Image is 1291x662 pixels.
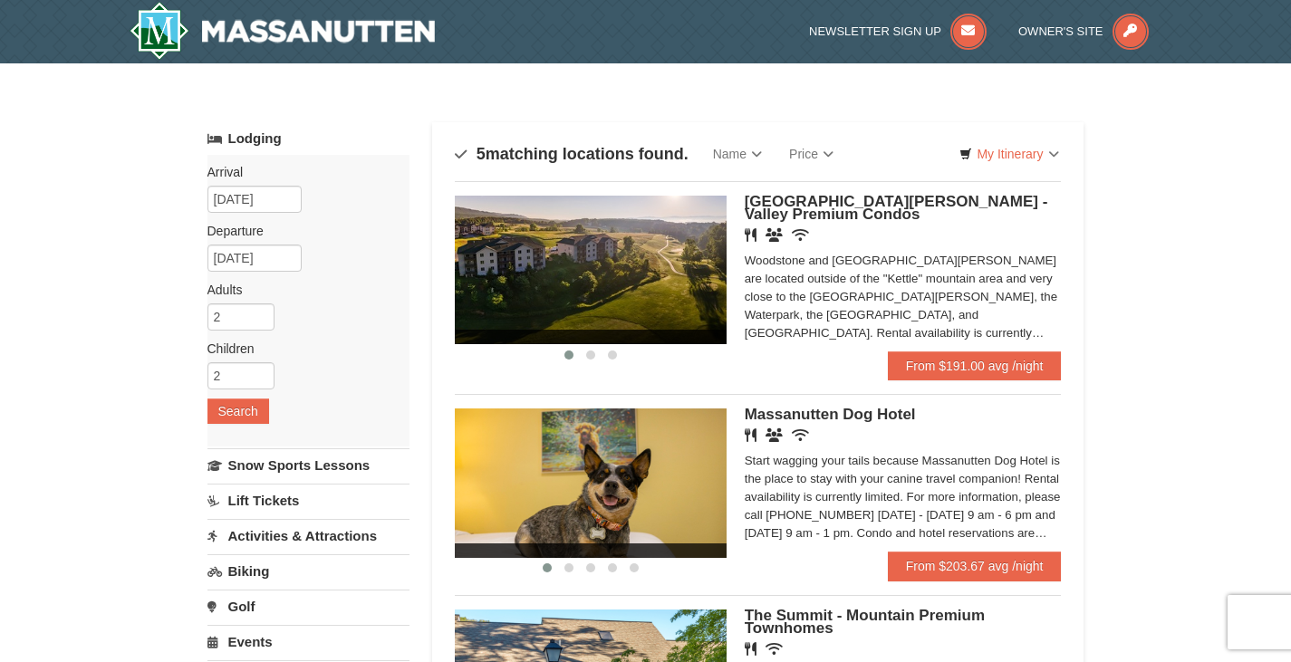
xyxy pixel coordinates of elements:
[766,642,783,656] i: Wireless Internet (free)
[130,2,436,60] a: Massanutten Resort
[766,428,783,442] i: Banquet Facilities
[207,398,269,424] button: Search
[207,122,409,155] a: Lodging
[888,552,1062,580] a: From $203.67 avg /night
[130,2,436,60] img: Massanutten Resort Logo
[745,228,756,242] i: Restaurant
[745,607,985,637] span: The Summit - Mountain Premium Townhomes
[888,351,1062,380] a: From $191.00 avg /night
[207,281,396,299] label: Adults
[948,140,1070,168] a: My Itinerary
[207,519,409,552] a: Activities & Attractions
[809,24,941,38] span: Newsletter Sign Up
[745,642,756,656] i: Restaurant
[792,228,809,242] i: Wireless Internet (free)
[699,136,776,172] a: Name
[1018,24,1149,38] a: Owner's Site
[207,163,396,181] label: Arrival
[207,484,409,517] a: Lift Tickets
[207,590,409,623] a: Golf
[776,136,847,172] a: Price
[792,428,809,442] i: Wireless Internet (free)
[207,340,396,358] label: Children
[207,554,409,588] a: Biking
[207,222,396,240] label: Departure
[455,145,689,163] h4: matching locations found.
[207,448,409,482] a: Snow Sports Lessons
[477,145,486,163] span: 5
[745,428,756,442] i: Restaurant
[745,406,916,423] span: Massanutten Dog Hotel
[745,193,1048,223] span: [GEOGRAPHIC_DATA][PERSON_NAME] - Valley Premium Condos
[766,228,783,242] i: Banquet Facilities
[207,625,409,658] a: Events
[1018,24,1103,38] span: Owner's Site
[745,252,1062,342] div: Woodstone and [GEOGRAPHIC_DATA][PERSON_NAME] are located outside of the "Kettle" mountain area an...
[809,24,987,38] a: Newsletter Sign Up
[745,452,1062,542] div: Start wagging your tails because Massanutten Dog Hotel is the place to stay with your canine trav...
